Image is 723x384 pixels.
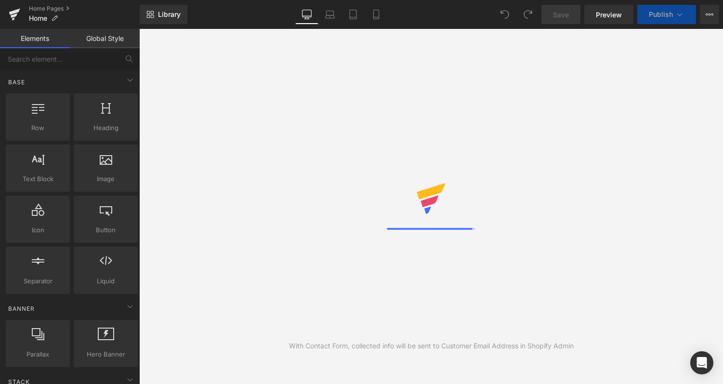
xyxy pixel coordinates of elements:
a: Home Pages [29,5,140,13]
a: Desktop [295,5,318,24]
a: Mobile [365,5,388,24]
div: Open Intercom Messenger [690,351,713,374]
div: With Contact Form, collected info will be sent to Customer Email Address in Shopify Admin [289,341,574,351]
span: Home [29,14,47,22]
span: Parallax [9,349,67,359]
button: More [700,5,719,24]
span: Button [77,225,135,235]
a: Global Style [70,29,140,48]
span: Text Block [9,174,67,184]
span: Row [9,123,67,133]
a: Tablet [342,5,365,24]
span: Icon [9,225,67,235]
button: Redo [518,5,538,24]
span: Banner [7,304,36,313]
span: Liquid [77,276,135,286]
span: Publish [649,11,673,18]
button: Undo [495,5,514,24]
span: Separator [9,276,67,286]
a: Preview [584,5,633,24]
span: Base [7,78,26,87]
span: Hero Banner [77,349,135,359]
span: Save [553,10,569,20]
span: Preview [596,10,622,20]
button: Publish [637,5,696,24]
span: Image [77,174,135,184]
a: New Library [140,5,187,24]
a: Laptop [318,5,342,24]
span: Library [158,10,181,19]
span: Heading [77,123,135,133]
